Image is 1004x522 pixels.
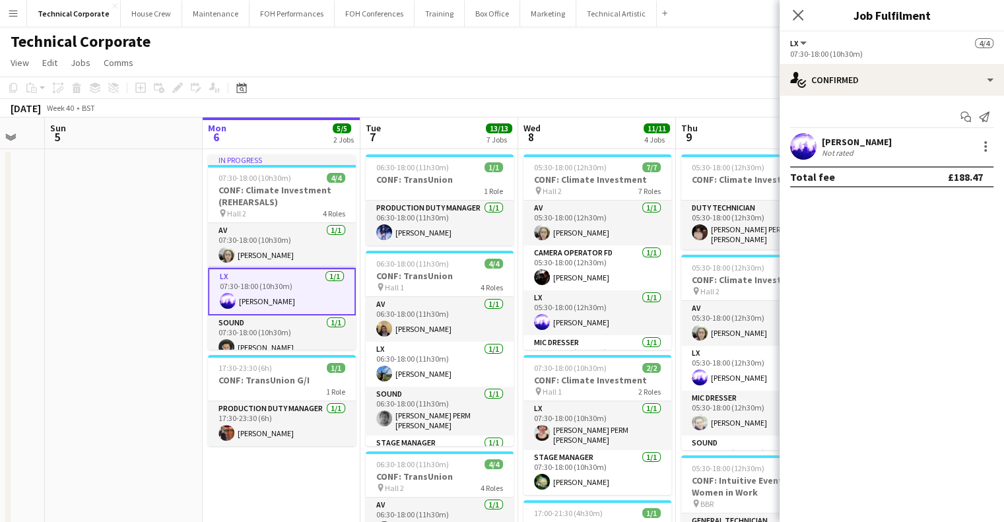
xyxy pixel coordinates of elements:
[366,201,514,245] app-card-role: Production Duty Manager1/106:30-18:00 (11h30m)[PERSON_NAME]
[790,170,835,183] div: Total fee
[543,186,562,196] span: Hall 2
[11,57,29,69] span: View
[700,499,714,509] span: BBR
[523,355,671,495] app-job-card: 07:30-18:00 (10h30m)2/2CONF: Climate Investment Hall 12 RolesLX1/107:30-18:00 (10h30m)[PERSON_NAM...
[523,450,671,495] app-card-role: Stage Manager1/107:30-18:00 (10h30m)[PERSON_NAME]
[327,363,345,373] span: 1/1
[208,154,356,350] app-job-card: In progress07:30-18:00 (10h30m)4/4CONF: Climate Investment (REHEARSALS) Hall 24 RolesAV1/107:30-1...
[366,270,514,282] h3: CONF: TransUnion
[27,1,121,26] button: Technical Corporate
[790,38,798,48] span: LX
[642,508,661,518] span: 1/1
[366,471,514,482] h3: CONF: TransUnion
[326,387,345,397] span: 1 Role
[642,363,661,373] span: 2/2
[333,135,354,145] div: 2 Jobs
[523,374,671,386] h3: CONF: Climate Investment
[335,1,415,26] button: FOH Conferences
[104,57,133,69] span: Comms
[638,387,661,397] span: 2 Roles
[534,508,603,518] span: 17:00-21:30 (4h30m)
[521,129,541,145] span: 8
[65,54,96,71] a: Jobs
[681,301,829,346] app-card-role: AV1/105:30-18:00 (12h30m)[PERSON_NAME]
[681,274,829,286] h3: CONF: Climate Investment
[576,1,657,26] button: Technical Artistic
[780,64,1004,96] div: Confirmed
[465,1,520,26] button: Box Office
[485,459,503,469] span: 4/4
[481,483,503,493] span: 4 Roles
[208,268,356,315] app-card-role: LX1/107:30-18:00 (10h30m)[PERSON_NAME]
[50,122,66,134] span: Sun
[644,135,669,145] div: 4 Jobs
[523,335,671,380] app-card-role: Mic Dresser1/105:30-18:00 (12h30m)
[681,474,829,498] h3: CONF: Intuitive Events / Women in Work
[366,154,514,245] div: 06:30-18:00 (11h30m)1/1CONF: TransUnion1 RoleProduction Duty Manager1/106:30-18:00 (11h30m)[PERSO...
[523,401,671,450] app-card-role: LX1/107:30-18:00 (10h30m)[PERSON_NAME] PERM [PERSON_NAME]
[681,201,829,249] app-card-role: Duty Technician1/105:30-18:00 (12h30m)[PERSON_NAME] PERM [PERSON_NAME]
[208,355,356,446] app-job-card: 17:30-23:30 (6h)1/1CONF: TransUnion G/I1 RoleProduction Duty Manager1/117:30-23:30 (6h)[PERSON_NAME]
[484,186,503,196] span: 1 Role
[975,38,993,48] span: 4/4
[415,1,465,26] button: Training
[364,129,381,145] span: 7
[692,162,764,172] span: 05:30-18:00 (12h30m)
[534,363,607,373] span: 07:30-18:00 (10h30m)
[681,255,829,450] app-job-card: 05:30-18:00 (12h30m)5/5CONF: Climate Investment Hall 25 RolesAV1/105:30-18:00 (12h30m)[PERSON_NAM...
[523,122,541,134] span: Wed
[37,54,63,71] a: Edit
[485,259,503,269] span: 4/4
[48,129,66,145] span: 5
[543,387,562,397] span: Hall 1
[790,49,993,59] div: 07:30-18:00 (10h30m)
[679,129,698,145] span: 9
[366,251,514,446] app-job-card: 06:30-18:00 (11h30m)4/4CONF: TransUnion Hall 14 RolesAV1/106:30-18:00 (11h30m)[PERSON_NAME]LX1/10...
[376,459,449,469] span: 06:30-18:00 (11h30m)
[208,223,356,268] app-card-role: AV1/107:30-18:00 (10h30m)[PERSON_NAME]
[366,436,514,480] app-card-role: Stage Manager1/1
[333,123,351,133] span: 5/5
[681,122,698,134] span: Thu
[121,1,182,26] button: House Crew
[42,57,57,69] span: Edit
[208,401,356,446] app-card-role: Production Duty Manager1/117:30-23:30 (6h)[PERSON_NAME]
[486,135,512,145] div: 7 Jobs
[948,170,983,183] div: £188.47
[250,1,335,26] button: FOH Performances
[700,286,720,296] span: Hall 2
[376,259,449,269] span: 06:30-18:00 (11h30m)
[366,174,514,185] h3: CONF: TransUnion
[523,245,671,290] app-card-role: Camera Operator FD1/105:30-18:00 (12h30m)[PERSON_NAME]
[208,154,356,165] div: In progress
[366,387,514,436] app-card-role: Sound1/106:30-18:00 (11h30m)[PERSON_NAME] PERM [PERSON_NAME]
[208,184,356,208] h3: CONF: Climate Investment (REHEARSALS)
[11,32,151,51] h1: Technical Corporate
[692,263,764,273] span: 05:30-18:00 (12h30m)
[385,483,404,493] span: Hall 2
[227,209,246,218] span: Hall 2
[642,162,661,172] span: 7/7
[780,7,1004,24] h3: Job Fulfilment
[182,1,250,26] button: Maintenance
[523,201,671,245] app-card-role: AV1/105:30-18:00 (12h30m)[PERSON_NAME]
[11,102,41,115] div: [DATE]
[822,136,892,148] div: [PERSON_NAME]
[523,154,671,350] div: 05:30-18:00 (12h30m)7/7CONF: Climate Investment Hall 27 RolesAV1/105:30-18:00 (12h30m)[PERSON_NAM...
[218,173,291,183] span: 07:30-18:00 (10h30m)
[790,38,809,48] button: LX
[208,122,226,134] span: Mon
[681,346,829,391] app-card-role: LX1/105:30-18:00 (12h30m)[PERSON_NAME]
[98,54,139,71] a: Comms
[681,154,829,249] div: 05:30-18:00 (12h30m)1/1CONF: Climate Investment1 RoleDuty Technician1/105:30-18:00 (12h30m)[PERSO...
[822,148,856,158] div: Not rated
[523,290,671,335] app-card-role: LX1/105:30-18:00 (12h30m)[PERSON_NAME]
[692,463,764,473] span: 05:30-18:00 (12h30m)
[644,123,670,133] span: 11/11
[481,282,503,292] span: 4 Roles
